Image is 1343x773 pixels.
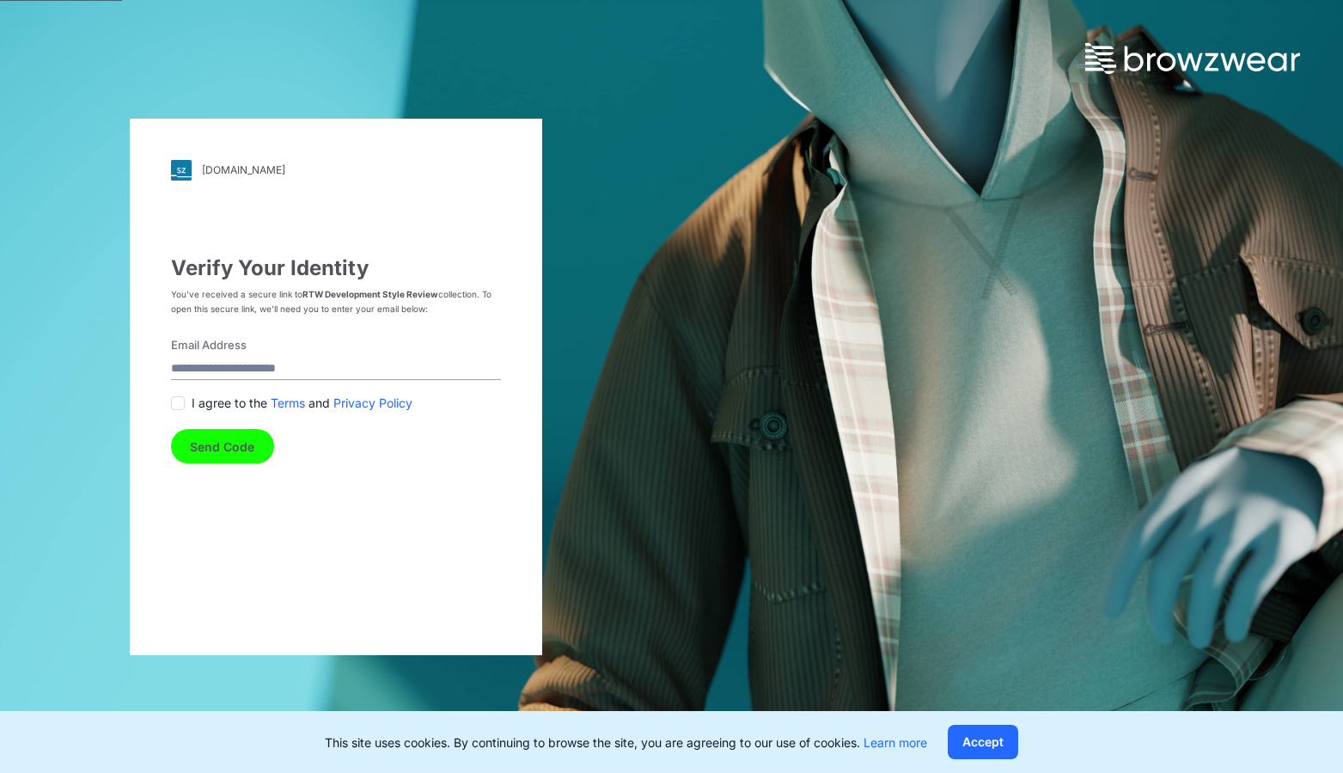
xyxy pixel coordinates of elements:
[171,256,501,280] h3: Verify Your Identity
[333,394,412,412] a: Privacy Policy
[1085,43,1300,74] img: browzwear-logo.73288ffb.svg
[948,725,1018,759] button: Accept
[171,429,274,463] button: Send Code
[864,735,927,750] a: Learn more
[325,733,927,752] p: This site uses cookies. By continuing to browse the site, you are agreeing to our use of cookies.
[171,160,192,181] img: svg+xml;base64,PHN2ZyB3aWR0aD0iMjgiIGhlaWdodD0iMjgiIHZpZXdCb3g9IjAgMCAyOCAyOCIgZmlsbD0ibm9uZSIgeG...
[271,394,305,412] a: Terms
[171,160,501,181] a: [DOMAIN_NAME]
[171,394,501,412] div: I agree to the and
[202,163,285,176] div: [DOMAIN_NAME]
[171,287,501,316] p: You’ve received a secure link to collection. To open this secure link, we’ll need you to enter yo...
[171,337,491,354] label: Email Address
[302,289,438,299] strong: RTW Development Style Review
